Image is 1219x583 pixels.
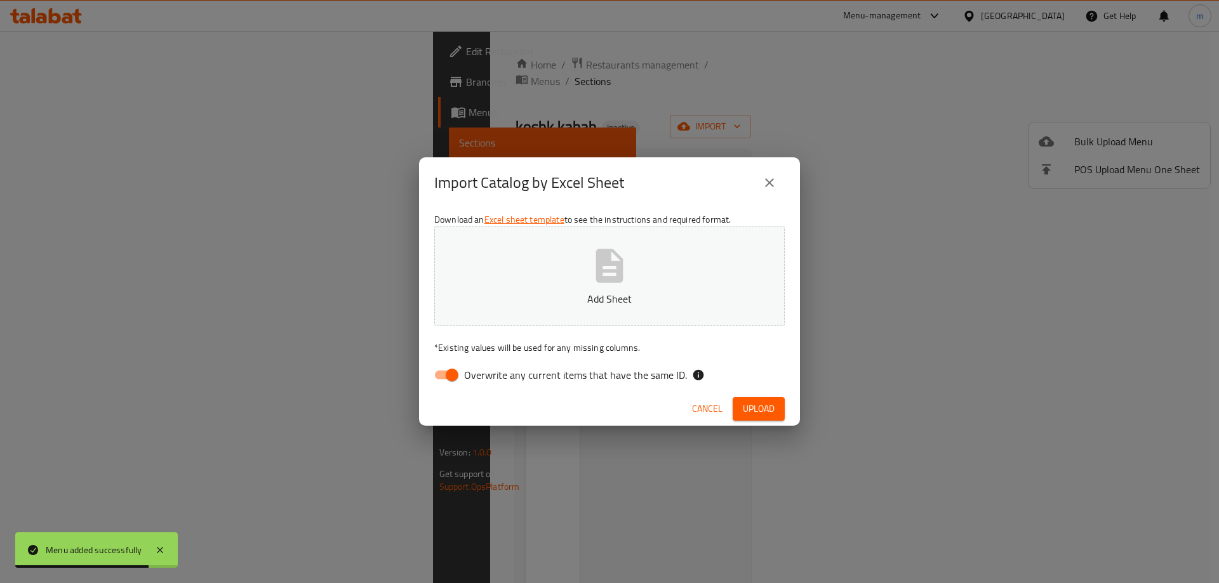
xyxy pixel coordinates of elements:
[743,401,775,417] span: Upload
[46,543,142,557] div: Menu added successfully
[687,397,728,421] button: Cancel
[434,341,785,354] p: Existing values will be used for any missing columns.
[754,167,785,198] button: close
[434,226,785,326] button: Add Sheet
[434,173,624,193] h2: Import Catalog by Excel Sheet
[464,367,687,383] span: Overwrite any current items that have the same ID.
[484,211,564,228] a: Excel sheet template
[692,401,723,417] span: Cancel
[454,291,765,306] p: Add Sheet
[419,208,800,392] div: Download an to see the instructions and required format.
[733,397,785,421] button: Upload
[692,369,705,381] svg: If the overwrite option isn't selected, then the items that match an existing ID will be ignored ...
